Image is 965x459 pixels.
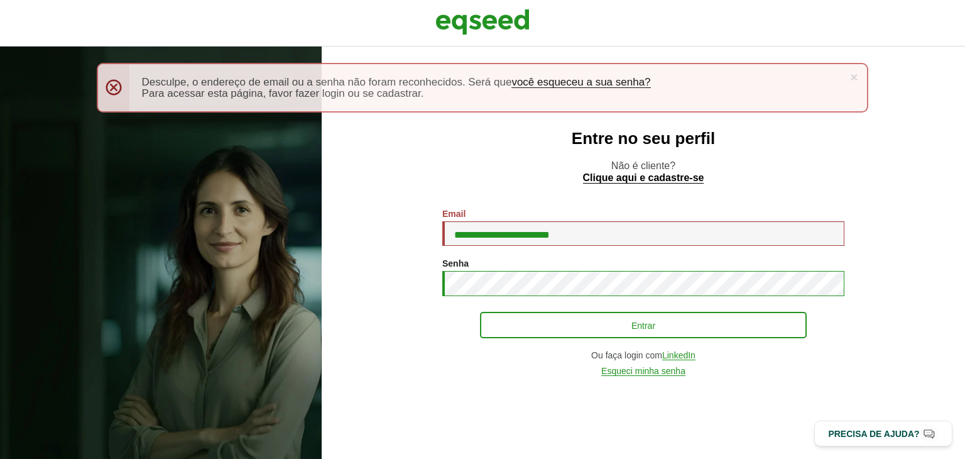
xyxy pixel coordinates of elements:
li: Desculpe, o endereço de email ou a senha não foram reconhecidos. Será que [142,77,842,88]
label: Email [442,209,466,218]
a: Clique aqui e cadastre-se [583,173,704,184]
div: Ou faça login com [442,351,844,360]
a: você esqueceu a sua senha? [511,77,650,88]
p: Não é cliente? [347,160,940,184]
button: Entrar [480,312,807,338]
label: Senha [442,259,469,268]
a: Esqueci minha senha [601,367,685,376]
img: EqSeed Logo [435,6,530,38]
li: Para acessar esta página, favor fazer login ou se cadastrar. [142,88,842,99]
a: × [850,70,858,84]
a: LinkedIn [662,351,695,360]
h2: Entre no seu perfil [347,130,940,148]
